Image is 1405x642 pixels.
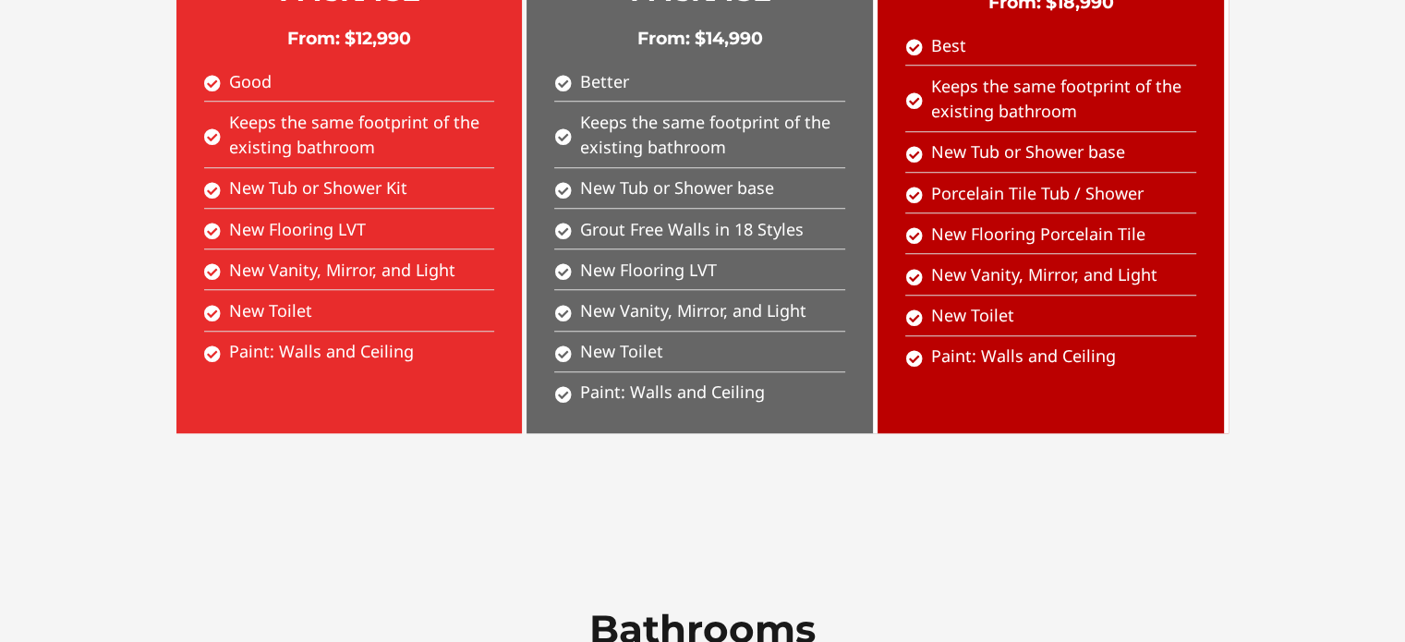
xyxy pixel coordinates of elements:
span: New Vanity, Mirror, and Light [927,262,1157,287]
span: Keeps the same footprint of the existing bathroom [224,110,494,160]
span: Keeps the same footprint of the existing bathroom [575,110,845,160]
span: Porcelain Tile Tub / Shower [927,181,1144,206]
span: New Tub or Shower base [575,176,774,200]
span: New Toilet [224,298,312,323]
span: New Tub or Shower base [927,139,1125,164]
span: Better [575,69,629,94]
h2: From: $12,990 [204,28,495,51]
span: Good [224,69,272,94]
span: Paint: Walls and Ceiling [575,380,765,405]
span: New Vanity, Mirror, and Light [575,298,806,323]
span: Keeps the same footprint of the existing bathroom [927,74,1196,124]
span: New Toilet [575,339,663,364]
span: New Flooring LVT [575,258,717,283]
span: Grout Free Walls in 18 Styles [575,217,804,242]
span: Paint: Walls and Ceiling [927,344,1116,369]
span: New Flooring Porcelain Tile [927,222,1145,247]
span: New Toilet [927,303,1014,328]
h2: From: $14,990 [554,28,845,51]
span: Paint: Walls and Ceiling [224,339,414,364]
span: New Vanity, Mirror, and Light [224,258,455,283]
span: New Tub or Shower Kit [224,176,407,200]
span: Best [927,33,966,58]
span: New Flooring LVT [224,217,366,242]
